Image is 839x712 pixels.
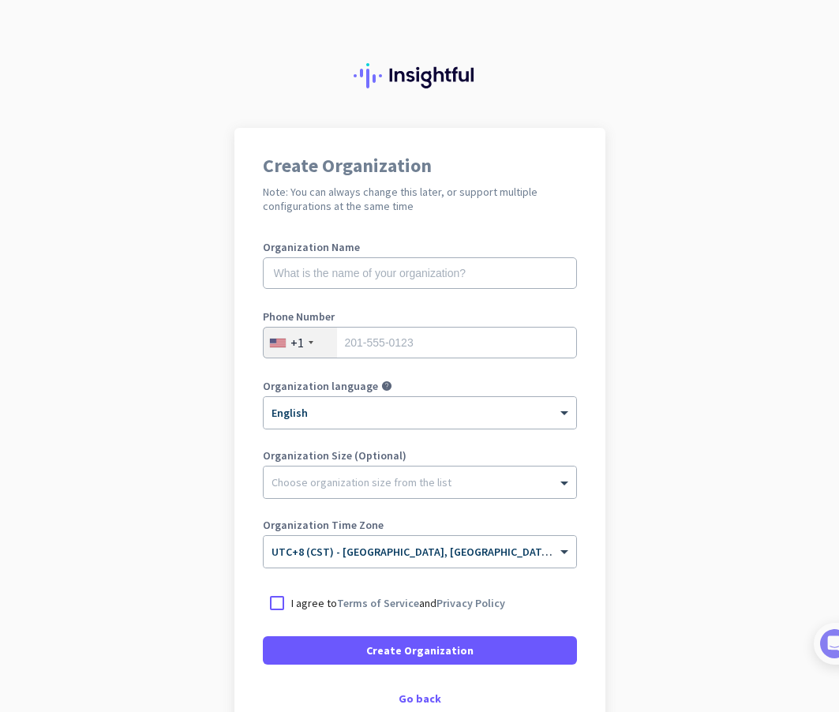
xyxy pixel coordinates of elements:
img: Insightful [354,63,486,88]
i: help [381,380,392,392]
div: Go back [263,693,577,704]
label: Organization Name [263,242,577,253]
label: Organization language [263,380,378,392]
h2: Note: You can always change this later, or support multiple configurations at the same time [263,185,577,213]
label: Phone Number [263,311,577,322]
a: Privacy Policy [436,596,505,610]
input: What is the name of your organization? [263,257,577,289]
p: I agree to and [291,595,505,611]
span: Create Organization [366,643,474,658]
div: +1 [290,335,304,350]
label: Organization Time Zone [263,519,577,530]
h1: Create Organization [263,156,577,175]
input: 201-555-0123 [263,327,577,358]
label: Organization Size (Optional) [263,450,577,461]
button: Create Organization [263,636,577,665]
a: Terms of Service [337,596,419,610]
